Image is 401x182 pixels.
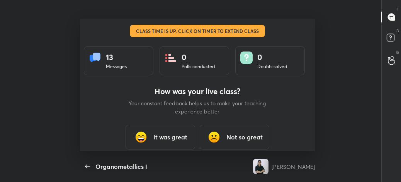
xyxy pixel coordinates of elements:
p: G [396,50,399,55]
h4: Class stats [84,28,311,37]
img: statsPoll.b571884d.svg [165,52,177,64]
p: D [396,28,399,34]
img: statsMessages.856aad98.svg [89,52,101,64]
p: T [397,6,399,12]
h4: How was your live class? [128,87,267,96]
div: 0 [182,52,215,63]
img: doubts.8a449be9.svg [240,52,253,64]
img: 3ed32308765d4c498b8259c77885666e.jpg [253,159,268,174]
div: [PERSON_NAME] [272,163,315,171]
div: 0 [257,52,287,63]
div: Doubts solved [257,63,287,70]
div: Polls conducted [182,63,215,70]
img: grinning_face_with_smiling_eyes_cmp.gif [133,129,149,145]
h3: Not so great [226,132,263,142]
div: Organometallics I [95,162,147,171]
h3: It was great [153,132,187,142]
div: 13 [106,52,127,63]
p: Your constant feedback helps us to make your teaching experience better [128,99,267,115]
div: Messages [106,63,127,70]
img: frowning_face_cmp.gif [206,129,222,145]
